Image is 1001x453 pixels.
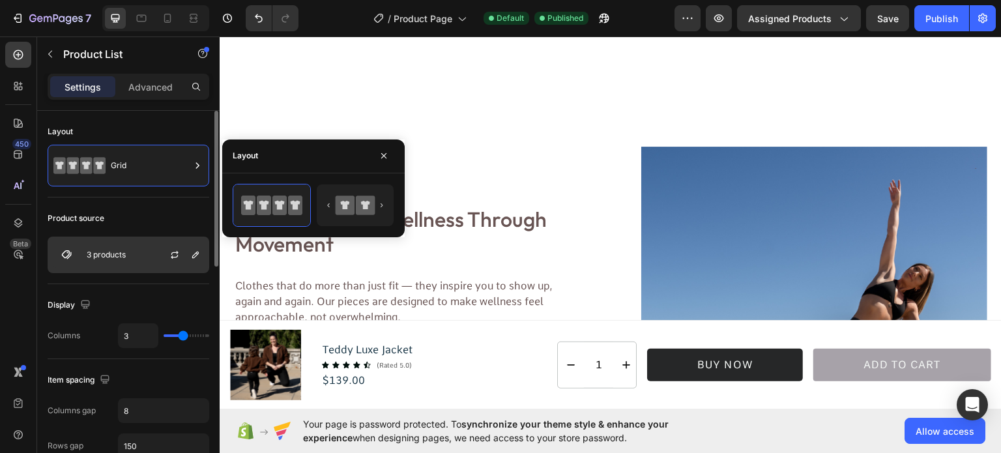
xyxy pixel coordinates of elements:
img: gempages_574603512663508080-47413534-72da-401c-a640-45d950947243.png [422,110,768,442]
p: Settings [65,80,101,94]
span: Default [497,12,524,24]
span: Assigned Products [748,12,832,25]
p: Advanced [128,80,173,94]
div: Grid [111,151,190,181]
p: Clothes that do more than just fit — they inspire you to show up, again and again. Our pieces are... [16,242,356,289]
button: Buy now [428,312,583,345]
div: Open Intercom Messenger [957,389,988,420]
p: 3 products [87,250,126,259]
div: Columns gap [48,405,96,416]
div: Product source [48,212,104,224]
input: quantity [364,306,394,351]
div: Add to cart [644,323,721,334]
span: Allow access [916,424,974,438]
p: 7 [85,10,91,26]
button: Save [866,5,909,31]
div: Display [48,297,93,314]
div: Rows gap [48,440,83,452]
span: synchronize your theme style & enhance your experience [303,418,669,443]
button: decrement [338,306,364,351]
div: Undo/Redo [246,5,298,31]
button: Assigned Products [737,5,861,31]
img: product feature img [53,242,80,268]
p: Product List [63,46,174,62]
span: Your page is password protected. To when designing pages, we need access to your store password. [303,417,719,445]
iframe: Design area [220,37,1001,409]
span: Product Page [394,12,452,25]
div: Beta [10,239,31,249]
div: 450 [12,139,31,149]
button: 7 [5,5,97,31]
button: Add to cart [594,312,772,345]
input: Auto [119,324,158,347]
button: increment [394,306,420,351]
div: Buy now [478,323,533,334]
div: Publish [925,12,958,25]
span: Published [547,12,583,24]
span: / [388,12,391,25]
div: Columns [48,330,80,342]
h4: Support Mental Wellness Through Movement [14,169,357,222]
div: Layout [233,150,258,162]
div: Item spacing [48,372,113,389]
button: Allow access [905,418,985,444]
span: Save [877,13,899,24]
div: Layout [48,126,73,138]
button: Publish [914,5,969,31]
input: Auto [119,399,209,422]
